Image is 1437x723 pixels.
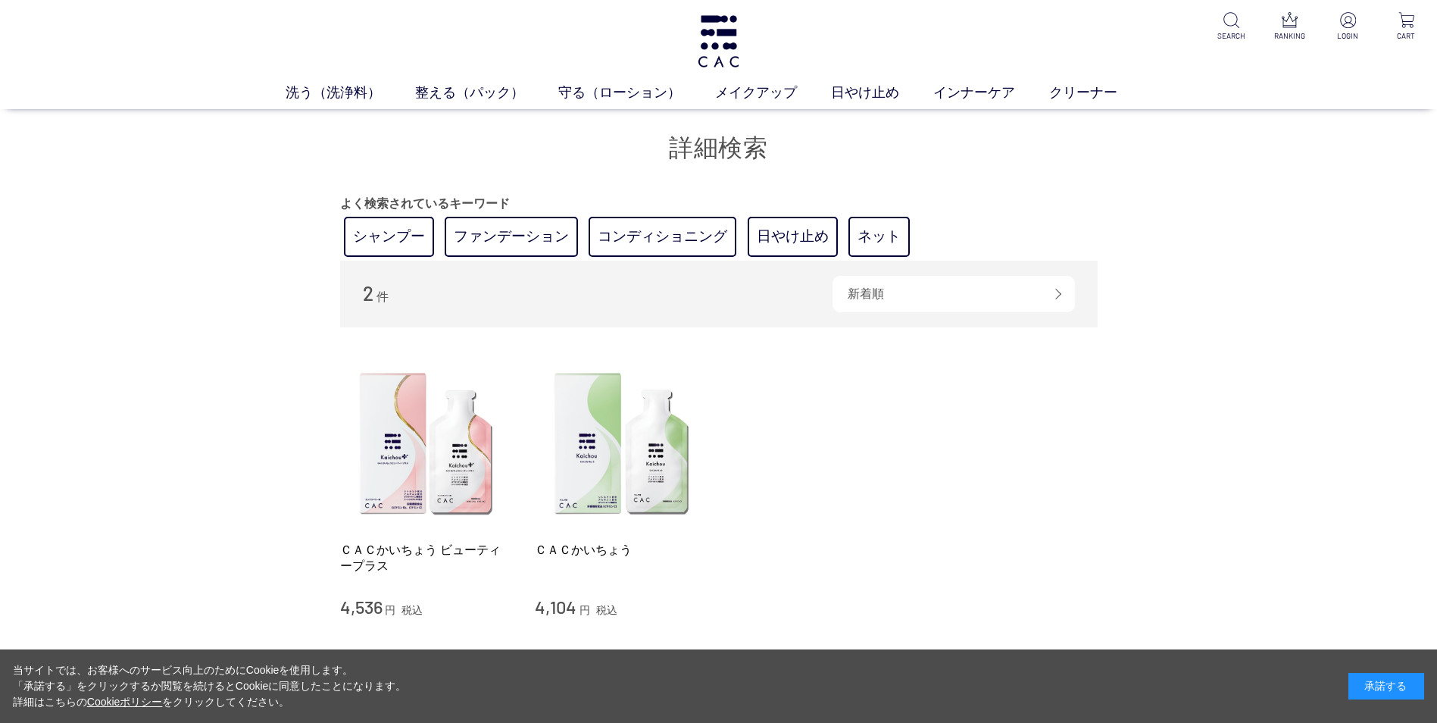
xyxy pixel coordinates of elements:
div: 承諾する [1348,673,1424,700]
a: 日やけ止め [831,83,933,103]
div: 当サイトでは、お客様へのサービス向上のためにCookieを使用します。 「承諾する」をクリックするか閲覧を続けるとCookieに同意したことになります。 詳細はこちらの をクリックしてください。 [13,662,407,710]
a: 洗う（洗浄料） [286,83,415,103]
span: 税込 [401,604,423,616]
span: 件 [376,290,389,303]
a: ネット [848,217,910,257]
h1: 詳細検索 [340,132,1098,164]
p: SEARCH [1213,30,1250,42]
span: 税込 [596,604,617,616]
a: Cookieポリシー [87,696,163,708]
a: シャンプー [344,217,434,257]
img: logo [695,15,742,67]
a: LOGIN [1329,12,1367,42]
div: 新着順 [833,276,1075,312]
a: クリーナー [1049,83,1151,103]
span: 円 [579,604,590,616]
a: ファンデーション [445,217,578,257]
img: ＣＡＣかいちょう [535,358,708,531]
p: LOGIN [1329,30,1367,42]
a: RANKING [1271,12,1308,42]
a: 整える（パック） [415,83,558,103]
p: CART [1388,30,1425,42]
a: SEARCH [1213,12,1250,42]
a: メイクアップ [715,83,831,103]
img: ＣＡＣかいちょう ビューティープラス [340,358,513,531]
p: よく検索されているキーワード [340,195,1098,213]
span: 4,536 [340,596,383,618]
a: インナーケア [933,83,1049,103]
a: CART [1388,12,1425,42]
a: 日やけ止め [748,217,838,257]
a: ＣＡＣかいちょう [535,542,708,558]
p: RANKING [1271,30,1308,42]
span: 円 [385,604,395,616]
a: ＣＡＣかいちょう ビューティープラス [340,542,513,574]
span: 2 [363,281,373,305]
a: コンディショニング [589,217,736,257]
a: 守る（ローション） [558,83,715,103]
span: 4,104 [535,596,576,618]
